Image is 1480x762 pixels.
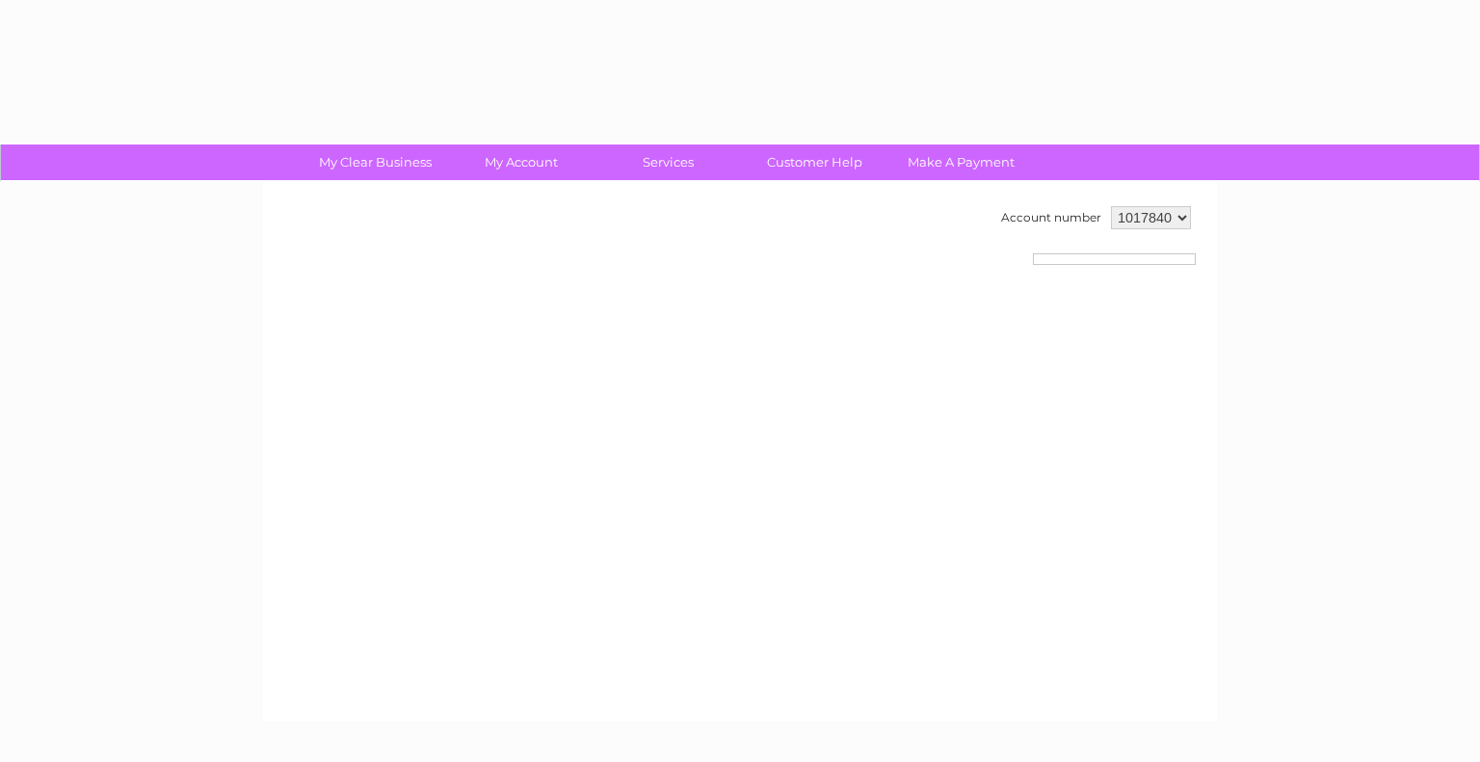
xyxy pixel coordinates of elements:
[442,145,601,180] a: My Account
[882,145,1041,180] a: Make A Payment
[296,145,455,180] a: My Clear Business
[735,145,894,180] a: Customer Help
[996,201,1106,234] td: Account number
[589,145,748,180] a: Services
